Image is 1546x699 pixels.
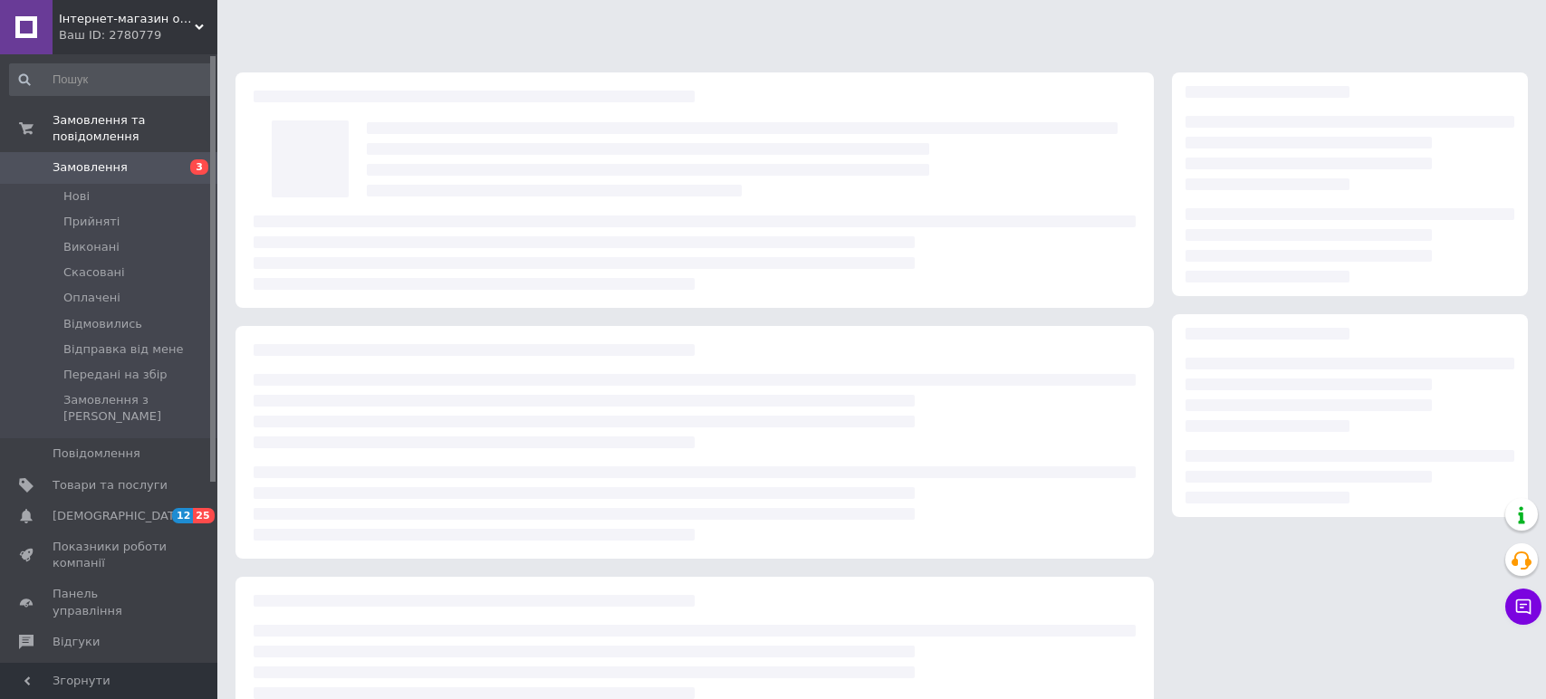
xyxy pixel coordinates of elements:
[9,63,213,96] input: Пошук
[53,634,100,650] span: Відгуки
[59,11,195,27] span: Інтернет-магазин одягу та взуття Bebest-Style
[63,214,120,230] span: Прийняті
[63,239,120,255] span: Виконані
[59,27,217,43] div: Ваш ID: 2780779
[53,159,128,176] span: Замовлення
[190,159,208,175] span: 3
[172,508,193,523] span: 12
[53,586,168,618] span: Панель управління
[53,539,168,571] span: Показники роботи компанії
[1505,589,1541,625] button: Чат з покупцем
[63,290,120,306] span: Оплачені
[53,445,140,462] span: Повідомлення
[53,112,217,145] span: Замовлення та повідомлення
[193,508,214,523] span: 25
[53,477,168,493] span: Товари та послуги
[53,508,187,524] span: [DEMOGRAPHIC_DATA]
[63,392,211,425] span: Замовлення з [PERSON_NAME]
[63,367,168,383] span: Передані на збір
[63,188,90,205] span: Нові
[63,316,142,332] span: Відмовились
[63,264,125,281] span: Скасовані
[63,341,184,358] span: Відправка від мене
